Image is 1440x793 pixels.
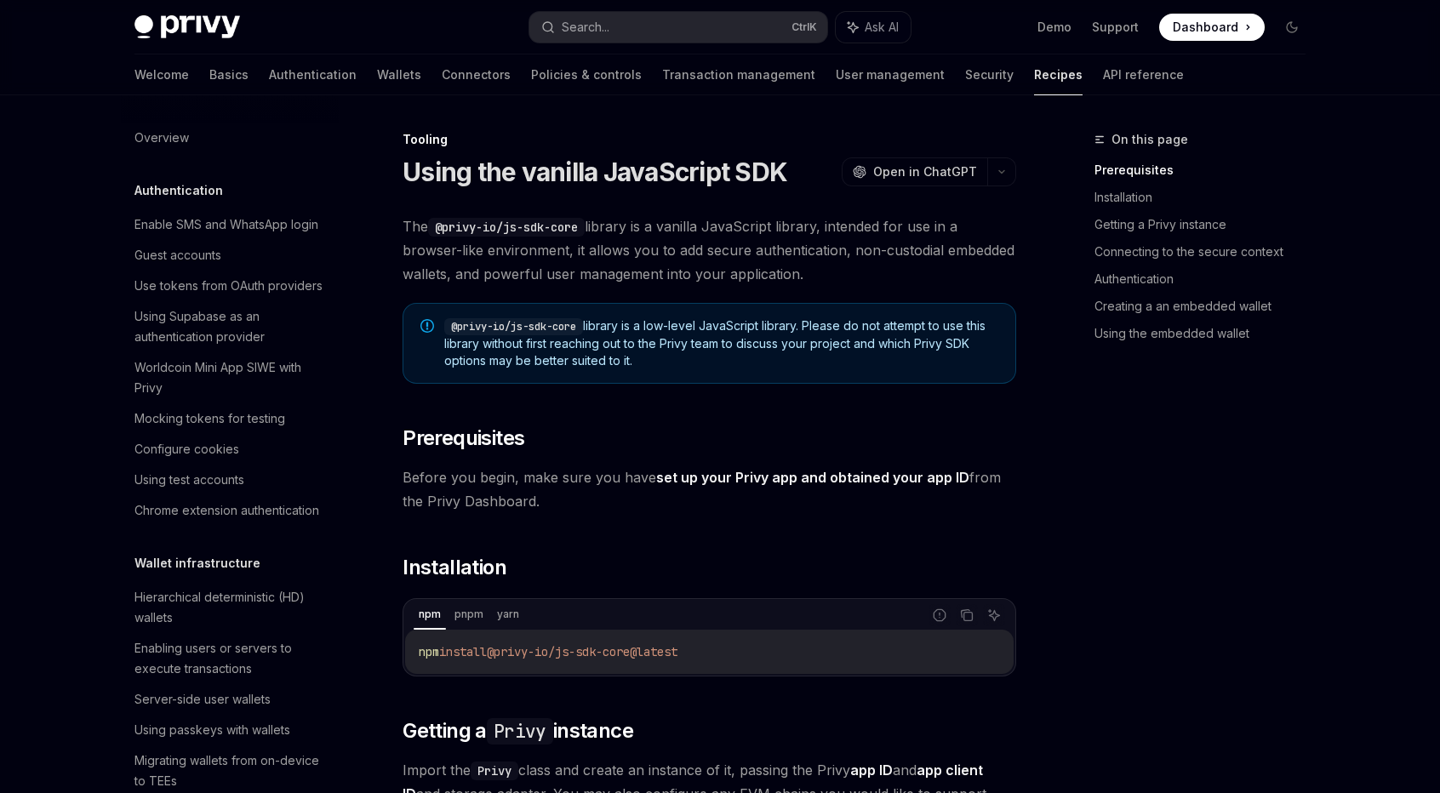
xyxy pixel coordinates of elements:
div: Configure cookies [134,439,239,459]
div: npm [414,604,446,625]
h5: Wallet infrastructure [134,553,260,573]
span: Open in ChatGPT [873,163,977,180]
a: Security [965,54,1014,95]
code: @privy-io/js-sdk-core [444,318,583,335]
h5: Authentication [134,180,223,201]
span: Installation [403,554,506,581]
a: Demo [1037,19,1071,36]
a: Guest accounts [121,240,339,271]
a: Server-side user wallets [121,684,339,715]
div: Enabling users or servers to execute transactions [134,638,329,679]
a: API reference [1103,54,1184,95]
a: Chrome extension authentication [121,495,339,526]
a: set up your Privy app and obtained your app ID [656,469,969,487]
a: Recipes [1034,54,1083,95]
a: Enable SMS and WhatsApp login [121,209,339,240]
div: Overview [134,128,189,148]
h1: Using the vanilla JavaScript SDK [403,157,787,187]
span: Ctrl K [791,20,817,34]
div: Mocking tokens for testing [134,408,285,429]
span: Prerequisites [403,425,524,452]
span: The library is a vanilla JavaScript library, intended for use in a browser-like environment, it a... [403,214,1016,286]
div: Enable SMS and WhatsApp login [134,214,318,235]
a: Support [1092,19,1139,36]
a: Authentication [269,54,357,95]
div: Hierarchical deterministic (HD) wallets [134,587,329,628]
div: pnpm [449,604,489,625]
a: Using test accounts [121,465,339,495]
span: On this page [1111,129,1188,150]
a: Hierarchical deterministic (HD) wallets [121,582,339,633]
a: Using Supabase as an authentication provider [121,301,339,352]
a: Overview [121,123,339,153]
span: install [439,644,487,659]
a: Getting a Privy instance [1094,211,1319,238]
div: Tooling [403,131,1016,148]
button: Ask AI [983,604,1005,626]
div: yarn [492,604,524,625]
a: Installation [1094,184,1319,211]
span: Dashboard [1173,19,1238,36]
button: Search...CtrlK [529,12,827,43]
span: @privy-io/js-sdk-core@latest [487,644,677,659]
svg: Note [420,319,434,333]
div: Migrating wallets from on-device to TEEs [134,750,329,791]
code: Privy [487,718,553,745]
div: Use tokens from OAuth providers [134,276,323,296]
a: Mocking tokens for testing [121,403,339,434]
code: @privy-io/js-sdk-core [428,218,585,237]
div: Using passkeys with wallets [134,720,290,740]
span: Getting a instance [403,717,633,745]
button: Report incorrect code [929,604,951,626]
a: Policies & controls [531,54,642,95]
a: Wallets [377,54,421,95]
a: Basics [209,54,249,95]
a: Transaction management [662,54,815,95]
a: Creating a an embedded wallet [1094,293,1319,320]
code: Privy [471,762,518,780]
span: npm [419,644,439,659]
span: library is a low-level JavaScript library. Please do not attempt to use this library without firs... [444,317,998,369]
a: Prerequisites [1094,157,1319,184]
button: Open in ChatGPT [842,157,987,186]
a: Connecting to the secure context [1094,238,1319,265]
a: Enabling users or servers to execute transactions [121,633,339,684]
div: Server-side user wallets [134,689,271,710]
div: Using Supabase as an authentication provider [134,306,329,347]
span: Ask AI [865,19,899,36]
a: Using the embedded wallet [1094,320,1319,347]
a: Authentication [1094,265,1319,293]
div: Chrome extension authentication [134,500,319,521]
strong: app ID [850,762,893,779]
div: Using test accounts [134,470,244,490]
a: Worldcoin Mini App SIWE with Privy [121,352,339,403]
div: Guest accounts [134,245,221,265]
a: Use tokens from OAuth providers [121,271,339,301]
span: Before you begin, make sure you have from the Privy Dashboard. [403,465,1016,513]
a: Using passkeys with wallets [121,715,339,745]
a: Dashboard [1159,14,1265,41]
a: Configure cookies [121,434,339,465]
a: User management [836,54,945,95]
div: Worldcoin Mini App SIWE with Privy [134,357,329,398]
button: Toggle dark mode [1278,14,1306,41]
div: Search... [562,17,609,37]
a: Connectors [442,54,511,95]
button: Copy the contents from the code block [956,604,978,626]
img: dark logo [134,15,240,39]
a: Welcome [134,54,189,95]
button: Ask AI [836,12,911,43]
